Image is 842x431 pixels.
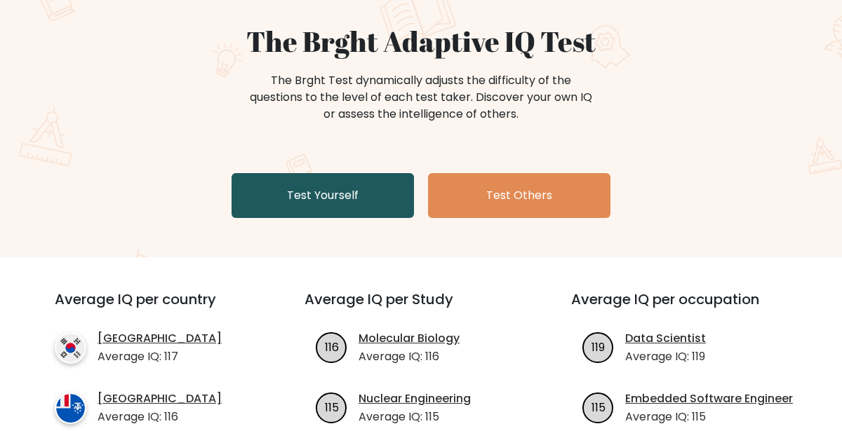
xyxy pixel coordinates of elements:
p: Average IQ: 119 [625,348,706,365]
a: Embedded Software Engineer [625,390,793,407]
text: 119 [592,338,605,355]
h3: Average IQ per country [55,291,254,324]
text: 115 [592,399,606,415]
h3: Average IQ per occupation [571,291,804,324]
a: Test Others [428,173,610,218]
a: Data Scientist [625,330,706,347]
h3: Average IQ per Study [305,291,537,324]
h1: The Brght Adaptive IQ Test [79,25,763,58]
a: [GEOGRAPHIC_DATA] [98,330,222,347]
div: The Brght Test dynamically adjusts the difficulty of the questions to the level of each test take... [246,72,596,123]
img: country [55,392,86,424]
p: Average IQ: 116 [98,409,222,425]
a: Nuclear Engineering [359,390,471,407]
p: Average IQ: 117 [98,348,222,365]
a: Test Yourself [232,173,414,218]
text: 115 [325,399,339,415]
p: Average IQ: 115 [359,409,471,425]
p: Average IQ: 116 [359,348,460,365]
a: Molecular Biology [359,330,460,347]
text: 116 [325,338,339,355]
a: [GEOGRAPHIC_DATA] [98,390,222,407]
p: Average IQ: 115 [625,409,793,425]
img: country [55,332,86,364]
